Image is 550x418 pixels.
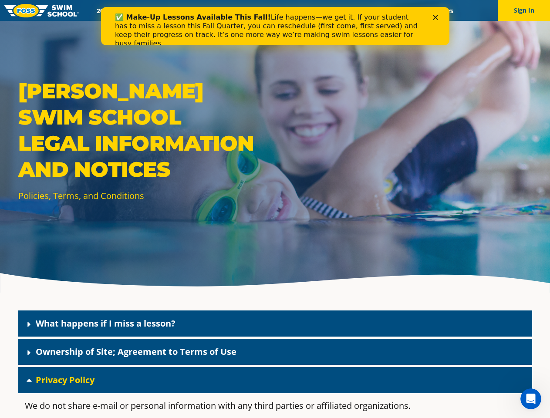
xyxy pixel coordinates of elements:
[18,310,532,337] div: What happens if I miss a lesson?
[36,374,94,386] a: Privacy Policy
[520,388,541,409] iframe: Intercom live chat
[332,8,341,13] div: Close
[256,7,305,15] a: About FOSS
[101,7,449,45] iframe: Intercom live chat banner
[305,7,398,15] a: Swim Like [PERSON_NAME]
[18,78,271,182] p: [PERSON_NAME] Swim School Legal Information and Notices
[36,317,175,329] a: What happens if I miss a lesson?
[397,7,425,15] a: Blog
[425,7,461,15] a: Careers
[14,6,170,14] b: ✅ Make-Up Lessons Available This Fall!
[180,7,256,15] a: Swim Path® Program
[89,7,144,15] a: 2025 Calendar
[18,339,532,365] div: Ownership of Site; Agreement to Terms of Use
[18,367,532,393] div: Privacy Policy
[144,7,180,15] a: Schools
[18,189,271,202] p: Policies, Terms, and Conditions
[14,6,321,41] div: Life happens—we get it. If your student has to miss a lesson this Fall Quarter, you can reschedul...
[4,4,79,17] img: FOSS Swim School Logo
[36,346,236,357] a: Ownership of Site; Agreement to Terms of Use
